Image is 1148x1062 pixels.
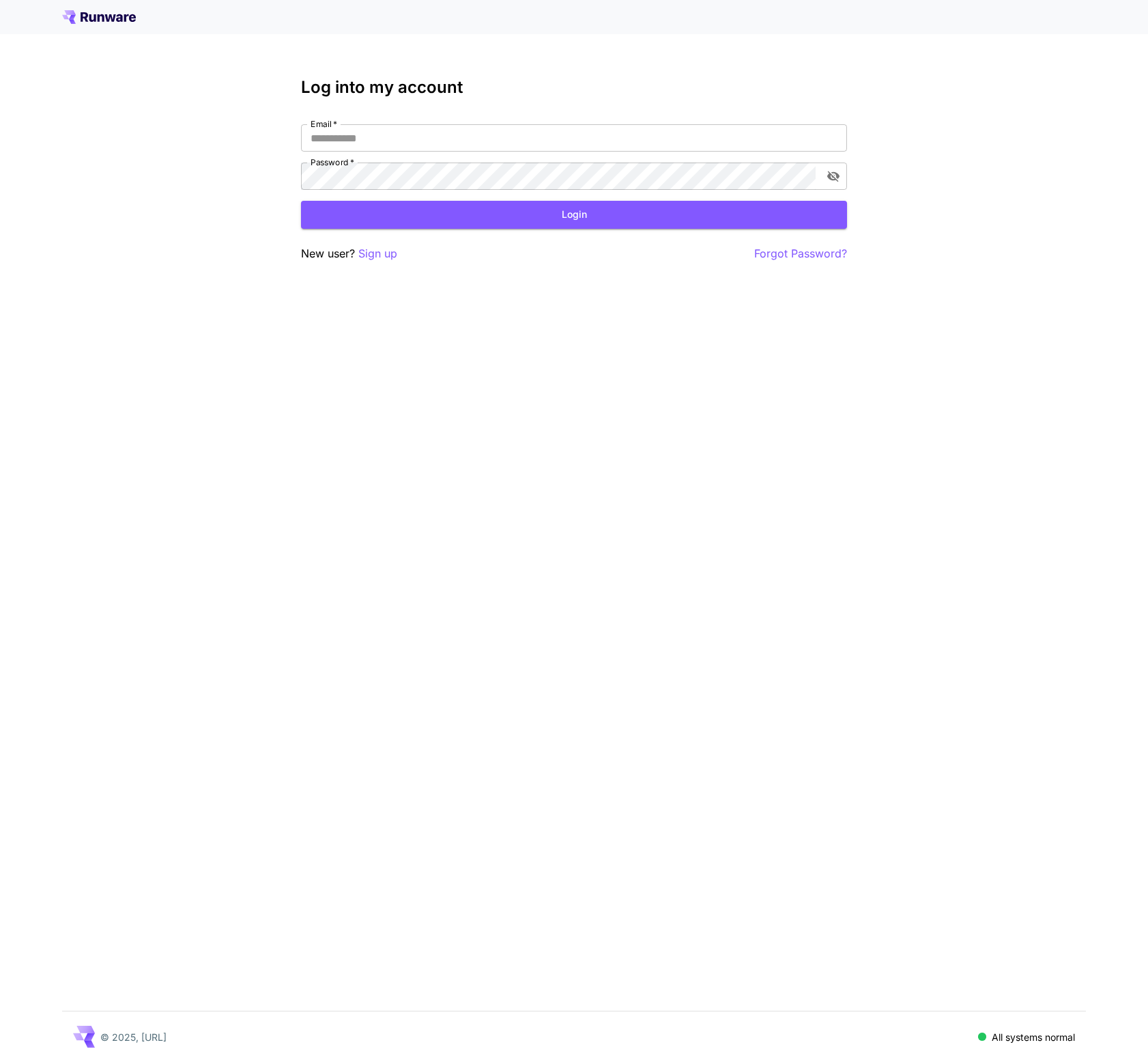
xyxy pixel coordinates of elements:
button: Forgot Password? [754,245,847,262]
p: New user? [301,245,397,262]
button: toggle password visibility [821,164,846,188]
p: All systems normal [992,1030,1075,1044]
button: Sign up [358,245,397,262]
button: Login [301,201,847,229]
p: © 2025, [URL] [100,1030,167,1044]
label: Password [311,156,354,168]
h3: Log into my account [301,78,847,97]
label: Email [311,118,337,130]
